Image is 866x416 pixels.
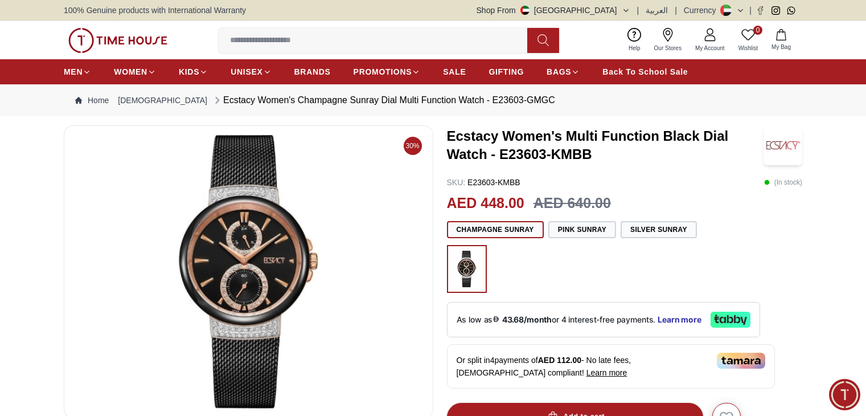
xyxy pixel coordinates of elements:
a: Back To School Sale [602,62,688,82]
span: UNISEX [231,66,262,78]
a: SALE [443,62,466,82]
img: United Arab Emirates [520,6,530,15]
a: Home [75,95,109,106]
h3: AED 640.00 [533,193,611,214]
span: Our Stores [650,44,686,52]
span: Help [624,44,645,52]
a: PROMOTIONS [354,62,421,82]
span: Back To School Sale [602,66,688,78]
div: Chat Widget [829,379,860,410]
img: Ecstacy Women's Multi Function Black Dial Watch - E23603-KMBB [764,125,802,165]
a: Our Stores [647,26,688,55]
span: 100% Genuine products with International Warranty [64,5,246,16]
button: My Bag [765,27,798,54]
div: Ecstacy Women's Champagne Sunray Dial Multi Function Watch - E23603-GMGC [212,93,555,107]
span: 30% [404,137,422,155]
h3: Ecstacy Women's Multi Function Black Dial Watch - E23603-KMBB [447,127,764,164]
img: ... [68,28,167,53]
span: | [637,5,639,16]
a: BRANDS [294,62,331,82]
img: Tamara [717,353,765,369]
a: Whatsapp [787,6,795,15]
span: Learn more [586,368,627,377]
a: BAGS [547,62,580,82]
span: | [675,5,677,16]
img: Ecstacy Women's Champagne Sunray Dial Multi Function Watch - E23603-GMGC [73,135,424,409]
span: WOMEN [114,66,147,78]
span: Wishlist [734,44,762,52]
span: My Bag [767,43,795,51]
button: Pink Sunray [548,221,616,238]
button: العربية [646,5,668,16]
span: GIFTING [489,66,524,78]
span: AED 112.00 [538,356,581,365]
span: My Account [691,44,729,52]
nav: Breadcrumb [64,84,802,116]
a: WOMEN [114,62,156,82]
span: PROMOTIONS [354,66,412,78]
a: GIFTING [489,62,524,82]
span: 0 [753,26,762,35]
h2: AED 448.00 [447,193,524,214]
a: Instagram [771,6,780,15]
div: Or split in 4 payments of - No late fees, [DEMOGRAPHIC_DATA] compliant! [447,344,775,389]
p: ( In stock ) [764,177,802,188]
button: Silver Sunray [621,221,697,238]
span: SKU : [447,178,466,187]
a: UNISEX [231,62,271,82]
span: | [749,5,752,16]
a: [DEMOGRAPHIC_DATA] [118,95,207,106]
img: ... [453,251,481,287]
a: 0Wishlist [732,26,765,55]
button: Champagne Sunray [447,221,544,238]
p: E23603-KMBB [447,177,520,188]
button: Shop From[GEOGRAPHIC_DATA] [477,5,630,16]
a: MEN [64,62,91,82]
a: Facebook [756,6,765,15]
a: KIDS [179,62,208,82]
span: SALE [443,66,466,78]
div: Currency [684,5,721,16]
a: Help [622,26,647,55]
span: KIDS [179,66,199,78]
span: BAGS [547,66,571,78]
span: MEN [64,66,83,78]
span: BRANDS [294,66,331,78]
